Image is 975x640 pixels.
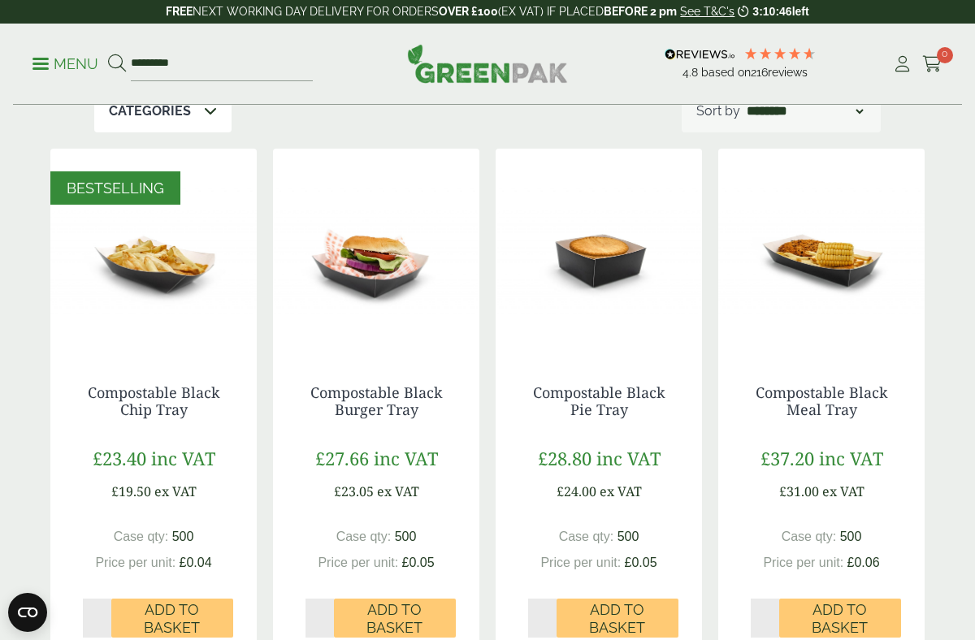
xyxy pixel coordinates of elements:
[763,556,843,569] span: Price per unit:
[395,530,417,543] span: 500
[402,556,435,569] span: £0.05
[111,482,151,500] span: £19.50
[533,383,665,420] a: Compostable Black Pie Tray
[682,66,701,79] span: 4.8
[819,446,883,470] span: inc VAT
[568,601,667,636] span: Add to Basket
[538,446,591,470] span: £28.80
[791,601,890,636] span: Add to Basket
[377,482,419,500] span: ex VAT
[540,556,621,569] span: Price per unit:
[334,599,456,638] button: Add to Basket
[892,56,912,72] i: My Account
[600,482,642,500] span: ex VAT
[922,52,942,76] a: 0
[123,601,222,636] span: Add to Basket
[752,5,791,18] span: 3:10:46
[604,5,677,18] strong: BEFORE 2 pm
[151,446,215,470] span: inc VAT
[559,530,614,543] span: Case qty:
[847,556,880,569] span: £0.06
[315,446,369,470] span: £27.66
[625,556,657,569] span: £0.05
[32,54,98,71] a: Menu
[779,599,901,638] button: Add to Basket
[743,46,817,61] div: 4.79 Stars
[792,5,809,18] span: left
[756,383,888,420] a: Compostable Black Meal Tray
[154,482,197,500] span: ex VAT
[840,530,862,543] span: 500
[50,149,257,352] img: black chip tray
[32,54,98,74] p: Menu
[665,49,735,60] img: REVIEWS.io
[310,383,443,420] a: Compostable Black Burger Tray
[822,482,864,500] span: ex VAT
[88,383,220,420] a: Compostable Black Chip Tray
[67,179,164,197] span: BESTSELLING
[111,599,233,638] button: Add to Basket
[937,47,953,63] span: 0
[166,5,193,18] strong: FREE
[701,66,751,79] span: Based on
[273,149,479,352] img: black burger tray
[114,530,169,543] span: Case qty:
[743,102,867,121] select: Shop order
[596,446,661,470] span: inc VAT
[93,446,146,470] span: £23.40
[768,66,808,79] span: reviews
[557,482,596,500] span: £24.00
[318,556,398,569] span: Price per unit:
[95,556,175,569] span: Price per unit:
[617,530,639,543] span: 500
[496,149,702,352] img: IMG_5633
[751,66,768,79] span: 216
[557,599,678,638] button: Add to Basket
[439,5,498,18] strong: OVER £100
[336,530,392,543] span: Case qty:
[172,530,194,543] span: 500
[922,56,942,72] i: Cart
[782,530,837,543] span: Case qty:
[779,482,819,500] span: £31.00
[180,556,212,569] span: £0.04
[345,601,444,636] span: Add to Basket
[374,446,438,470] span: inc VAT
[8,593,47,632] button: Open CMP widget
[718,149,925,352] img: IMG_5677
[760,446,814,470] span: £37.20
[680,5,734,18] a: See T&C's
[334,482,374,500] span: £23.05
[407,44,568,83] img: GreenPak Supplies
[696,102,740,121] p: Sort by
[109,102,191,121] p: Categories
